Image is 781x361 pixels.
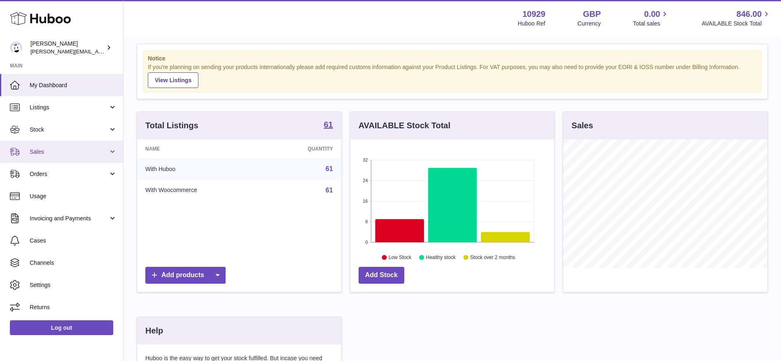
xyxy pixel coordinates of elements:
span: Stock [30,126,108,134]
text: Stock over 2 months [470,255,515,260]
h3: Help [145,325,163,336]
span: Usage [30,192,117,200]
a: 0.00 Total sales [633,9,669,28]
strong: GBP [583,9,601,20]
span: Listings [30,104,108,111]
text: Low Stock [389,255,412,260]
a: Add products [145,267,226,284]
strong: 10929 [522,9,546,20]
div: Huboo Ref [518,20,546,28]
text: Healthy stock [426,255,456,260]
div: [PERSON_NAME] [30,40,105,56]
h3: Sales [571,120,593,131]
a: 61 [326,165,333,172]
a: Add Stock [359,267,404,284]
span: Settings [30,281,117,289]
text: 32 [363,157,368,162]
span: Channels [30,259,117,267]
text: 16 [363,199,368,204]
a: View Listings [148,72,198,88]
span: Returns [30,303,117,311]
span: 0.00 [644,9,660,20]
span: Total sales [633,20,669,28]
a: 846.00 AVAILABLE Stock Total [702,9,771,28]
a: 61 [326,187,333,194]
text: 0 [365,240,368,245]
td: With Huboo [137,158,264,180]
div: Currency [578,20,601,28]
span: Orders [30,170,108,178]
span: My Dashboard [30,81,117,89]
img: thomas@otesports.co.uk [10,42,22,54]
strong: 61 [324,120,333,129]
span: Invoicing and Payments [30,215,108,222]
th: Name [137,139,264,158]
h3: Total Listings [145,120,198,131]
span: Cases [30,237,117,245]
div: If you're planning on sending your products internationally please add required customs informati... [148,63,757,88]
text: 8 [365,219,368,224]
a: Log out [10,320,113,335]
h3: AVAILABLE Stock Total [359,120,450,131]
strong: Notice [148,55,757,62]
span: [PERSON_NAME][EMAIL_ADDRESS][DOMAIN_NAME] [30,48,165,55]
text: 24 [363,178,368,183]
span: AVAILABLE Stock Total [702,20,771,28]
td: With Woocommerce [137,180,264,201]
span: 846.00 [737,9,762,20]
th: Quantity [264,139,341,158]
span: Sales [30,148,108,156]
a: 61 [324,120,333,130]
